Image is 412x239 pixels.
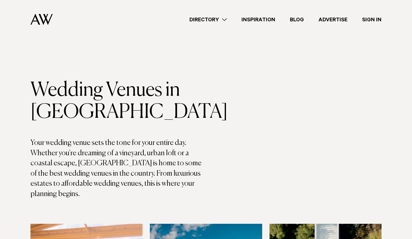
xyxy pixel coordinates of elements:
[30,14,53,25] img: Auckland Weddings Logo
[234,16,283,24] a: Inspiration
[182,16,234,24] a: Directory
[30,79,206,123] h1: Wedding Venues in [GEOGRAPHIC_DATA]
[355,16,389,24] a: Sign In
[30,138,206,199] p: Your wedding venue sets the tone for your entire day. Whether you're dreaming of a vineyard, urba...
[311,16,355,24] a: Advertise
[283,16,311,24] a: Blog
